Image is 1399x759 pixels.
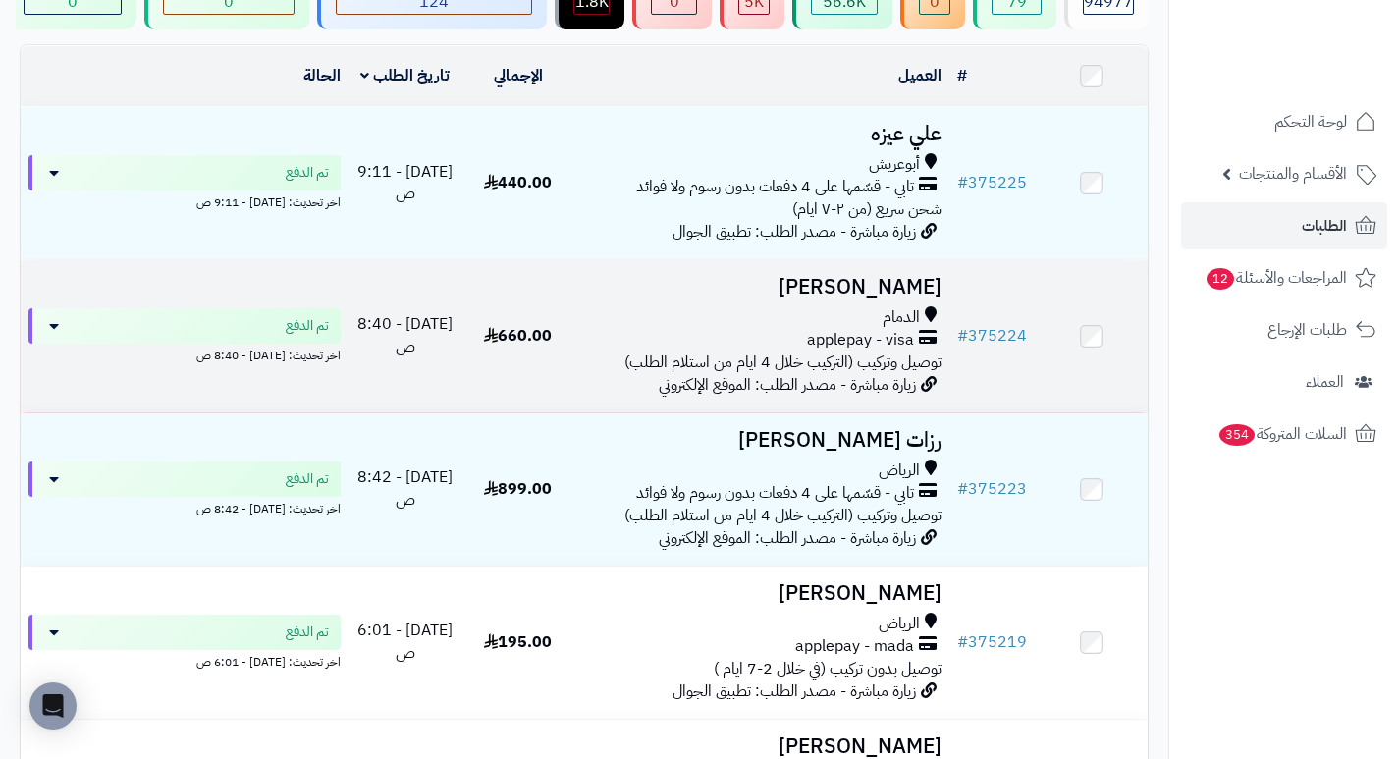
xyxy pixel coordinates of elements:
a: #375223 [957,477,1027,501]
span: العملاء [1306,368,1344,396]
span: [DATE] - 6:01 ص [357,619,453,665]
span: applepay - visa [807,329,914,352]
span: طلبات الإرجاع [1267,316,1347,344]
span: المراجعات والأسئلة [1205,264,1347,292]
span: زيارة مباشرة - مصدر الطلب: الموقع الإلكتروني [659,526,916,550]
a: العميل [898,64,942,87]
span: الطلبات [1302,212,1347,240]
span: توصيل بدون تركيب (في خلال 2-7 ايام ) [714,657,942,680]
span: 440.00 [484,171,552,194]
div: اخر تحديث: [DATE] - 8:40 ص [28,344,341,364]
span: الدمام [883,306,920,329]
span: زيارة مباشرة - مصدر الطلب: تطبيق الجوال [673,679,916,703]
span: # [957,324,968,348]
span: تم الدفع [286,469,329,489]
span: 195.00 [484,630,552,654]
span: أبوعريش [869,153,920,176]
div: Open Intercom Messenger [29,682,77,730]
span: تم الدفع [286,623,329,642]
span: [DATE] - 9:11 ص [357,160,453,206]
a: المراجعات والأسئلة12 [1181,254,1387,301]
span: # [957,477,968,501]
a: #375224 [957,324,1027,348]
span: [DATE] - 8:42 ص [357,465,453,512]
span: زيارة مباشرة - مصدر الطلب: الموقع الإلكتروني [659,373,916,397]
a: # [957,64,967,87]
a: تاريخ الطلب [360,64,450,87]
a: #375219 [957,630,1027,654]
a: السلات المتروكة354 [1181,410,1387,458]
span: 354 [1219,424,1255,446]
span: لوحة التحكم [1274,108,1347,136]
span: # [957,171,968,194]
span: توصيل وتركيب (التركيب خلال 4 ايام من استلام الطلب) [624,351,942,374]
a: طلبات الإرجاع [1181,306,1387,353]
span: تم الدفع [286,163,329,183]
div: اخر تحديث: [DATE] - 6:01 ص [28,650,341,671]
span: [DATE] - 8:40 ص [357,312,453,358]
a: #375225 [957,171,1027,194]
h3: علي عيزه [582,123,942,145]
h3: [PERSON_NAME] [582,735,942,758]
span: تابي - قسّمها على 4 دفعات بدون رسوم ولا فوائد [636,176,914,198]
a: العملاء [1181,358,1387,406]
span: الرياض [879,613,920,635]
span: applepay - mada [795,635,914,658]
span: # [957,630,968,654]
div: اخر تحديث: [DATE] - 8:42 ص [28,497,341,517]
div: اخر تحديث: [DATE] - 9:11 ص [28,190,341,211]
a: الحالة [303,64,341,87]
span: شحن سريع (من ٢-٧ ايام) [792,197,942,221]
a: الإجمالي [494,64,543,87]
span: السلات المتروكة [1217,420,1347,448]
span: 660.00 [484,324,552,348]
h3: رزات [PERSON_NAME] [582,429,942,452]
span: زيارة مباشرة - مصدر الطلب: تطبيق الجوال [673,220,916,244]
h3: [PERSON_NAME] [582,276,942,298]
span: 12 [1207,268,1234,290]
a: الطلبات [1181,202,1387,249]
a: لوحة التحكم [1181,98,1387,145]
span: 899.00 [484,477,552,501]
span: تابي - قسّمها على 4 دفعات بدون رسوم ولا فوائد [636,482,914,505]
span: الأقسام والمنتجات [1239,160,1347,188]
span: تم الدفع [286,316,329,336]
img: logo-2.png [1265,53,1380,94]
span: الرياض [879,460,920,482]
span: توصيل وتركيب (التركيب خلال 4 ايام من استلام الطلب) [624,504,942,527]
h3: [PERSON_NAME] [582,582,942,605]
